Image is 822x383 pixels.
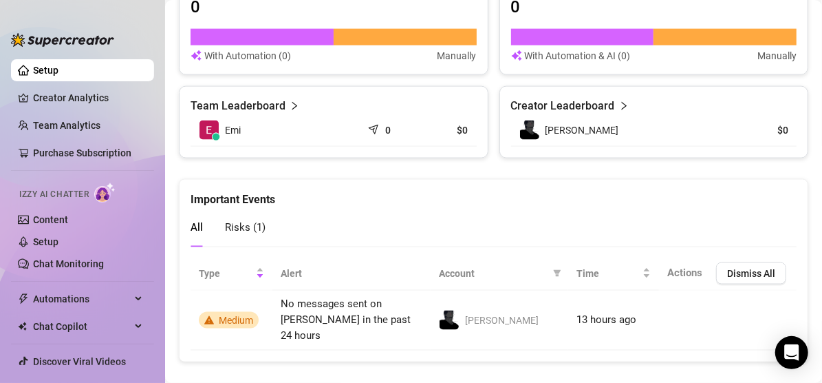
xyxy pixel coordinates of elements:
button: Dismiss All [716,262,786,284]
img: Emily [520,121,539,140]
a: Discover Viral Videos [33,356,126,367]
img: Chat Copilot [18,322,27,331]
a: Team Analytics [33,120,100,131]
div: Important Events [191,180,797,208]
span: right [619,98,629,114]
th: Type [191,257,272,291]
span: Chat Copilot [33,315,131,338]
span: All [191,221,203,234]
article: With Automation (0) [204,48,291,63]
span: filter [550,263,564,284]
article: $0 [427,123,468,137]
span: Type [199,266,253,281]
span: [PERSON_NAME] [465,315,539,326]
span: Account [439,266,548,281]
span: Automations [33,288,131,310]
img: Emi [199,121,219,140]
span: Izzy AI Chatter [19,188,89,201]
span: 13 hours ago [576,313,636,326]
span: Time [576,266,640,281]
article: Manually [437,48,477,63]
a: Purchase Subscription [33,142,143,164]
span: Dismiss All [727,268,775,279]
article: Manually [757,48,797,63]
a: Setup [33,236,58,247]
img: AI Chatter [94,183,116,203]
div: Open Intercom Messenger [775,336,808,369]
a: Content [33,214,68,225]
span: warning [204,315,214,325]
span: Risks ( 1 ) [225,221,266,234]
span: No messages sent on [PERSON_NAME] in the past 24 hours [281,298,411,342]
article: Team Leaderboard [191,98,285,114]
span: [PERSON_NAME] [545,125,619,136]
a: Setup [33,65,58,76]
span: thunderbolt [18,293,29,304]
img: svg%3e [511,48,522,63]
article: Creator Leaderboard [511,98,615,114]
span: filter [553,269,561,278]
th: Time [568,257,659,291]
article: $0 [726,123,788,137]
article: With Automation & AI (0) [525,48,631,63]
span: send [368,121,382,135]
th: Alert [272,257,431,291]
span: right [290,98,299,114]
article: 0 [385,123,391,137]
a: Creator Analytics [33,87,143,109]
span: Actions [667,267,702,279]
span: Emi [225,123,241,138]
img: logo-BBDzfeDw.svg [11,33,114,47]
span: Medium [219,315,253,326]
img: svg%3e [191,48,202,63]
img: Emily [440,311,459,330]
a: Chat Monitoring [33,258,104,269]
